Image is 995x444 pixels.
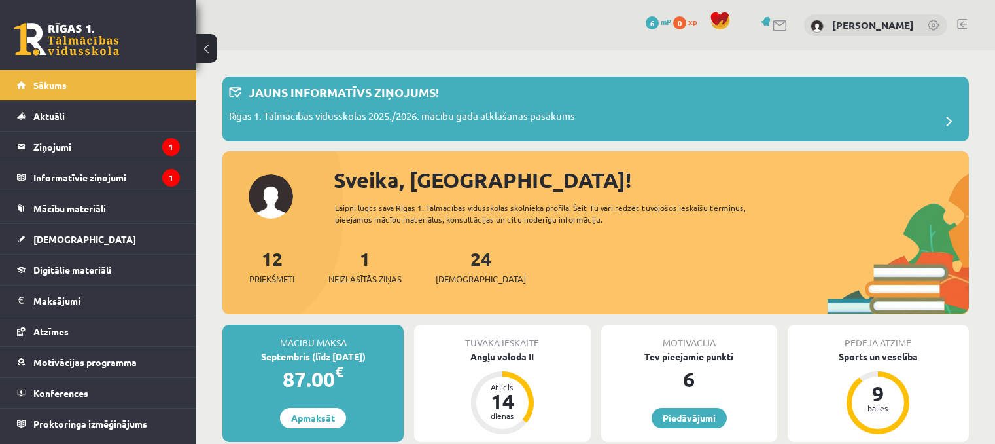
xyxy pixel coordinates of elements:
div: Tev pieejamie punkti [601,350,777,363]
span: Aktuāli [33,110,65,122]
a: [DEMOGRAPHIC_DATA] [17,224,180,254]
div: Pēdējā atzīme [788,325,969,350]
div: Septembris (līdz [DATE]) [222,350,404,363]
span: Neizlasītās ziņas [328,272,402,286]
a: Angļu valoda II Atlicis 14 dienas [414,350,590,436]
legend: Informatīvie ziņojumi [33,162,180,193]
span: Proktoringa izmēģinājums [33,418,147,430]
div: Laipni lūgts savā Rīgas 1. Tālmācības vidusskolas skolnieka profilā. Šeit Tu vari redzēt tuvojošo... [335,202,783,225]
span: Konferences [33,387,88,399]
span: 6 [646,16,659,29]
a: 12Priekšmeti [249,247,294,286]
span: 0 [673,16,686,29]
a: Jauns informatīvs ziņojums! Rīgas 1. Tālmācības vidusskolas 2025./2026. mācību gada atklāšanas pa... [229,83,962,135]
a: Atzīmes [17,316,180,346]
a: Aktuāli [17,101,180,131]
a: Konferences [17,378,180,408]
span: Priekšmeti [249,272,294,286]
a: Sports un veselība 9 balles [788,350,969,436]
a: Motivācijas programma [17,347,180,377]
a: Piedāvājumi [652,408,727,428]
span: Digitālie materiāli [33,264,111,276]
a: Proktoringa izmēģinājums [17,409,180,439]
a: Sākums [17,70,180,100]
a: 1Neizlasītās ziņas [328,247,402,286]
span: Atzīmes [33,325,69,337]
legend: Maksājumi [33,286,180,316]
a: Informatīvie ziņojumi1 [17,162,180,193]
i: 1 [162,169,180,187]
a: 0 xp [673,16,703,27]
div: dienas [483,412,522,420]
a: [PERSON_NAME] [832,18,914,31]
a: Digitālie materiāli [17,255,180,285]
p: Rīgas 1. Tālmācības vidusskolas 2025./2026. mācību gada atklāšanas pasākums [229,109,575,127]
p: Jauns informatīvs ziņojums! [249,83,439,101]
div: Mācību maksa [222,325,404,350]
a: Rīgas 1. Tālmācības vidusskola [14,23,119,56]
a: Mācību materiāli [17,193,180,223]
span: € [335,362,343,381]
a: Ziņojumi1 [17,132,180,162]
legend: Ziņojumi [33,132,180,162]
div: 14 [483,391,522,412]
span: mP [661,16,671,27]
div: 87.00 [222,363,404,395]
a: Apmaksāt [280,408,346,428]
span: xp [688,16,697,27]
div: Motivācija [601,325,777,350]
img: Sanija Pidce [811,20,824,33]
a: Maksājumi [17,286,180,316]
i: 1 [162,138,180,156]
div: Sveika, [GEOGRAPHIC_DATA]! [334,164,969,196]
span: [DEMOGRAPHIC_DATA] [436,272,526,286]
span: Mācību materiāli [33,202,106,214]
div: balles [858,404,898,412]
a: 6 mP [646,16,671,27]
div: 9 [858,383,898,404]
a: 24[DEMOGRAPHIC_DATA] [436,247,526,286]
div: 6 [601,363,777,395]
div: Sports un veselība [788,350,969,363]
span: Motivācijas programma [33,356,137,368]
div: Tuvākā ieskaite [414,325,590,350]
span: [DEMOGRAPHIC_DATA] [33,233,136,245]
span: Sākums [33,79,67,91]
div: Atlicis [483,383,522,391]
div: Angļu valoda II [414,350,590,363]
